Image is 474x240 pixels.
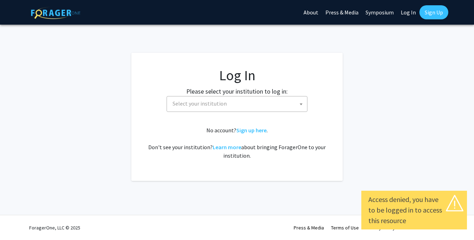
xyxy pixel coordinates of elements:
a: Terms of Use [331,225,359,231]
div: Access denied, you have to be logged in to access this resource [368,194,460,226]
a: Learn more about bringing ForagerOne to your institution [213,144,241,151]
a: Sign up here [236,127,267,134]
a: Sign Up [419,5,448,19]
img: ForagerOne Logo [31,7,80,19]
a: Press & Media [294,225,324,231]
span: Select your institution [170,96,307,111]
span: Select your institution [173,100,227,107]
div: No account? . Don't see your institution? about bringing ForagerOne to your institution. [145,126,329,160]
h1: Log In [145,67,329,84]
div: ForagerOne, LLC © 2025 [29,215,80,240]
label: Please select your institution to log in: [186,87,288,96]
span: Select your institution [167,96,307,112]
